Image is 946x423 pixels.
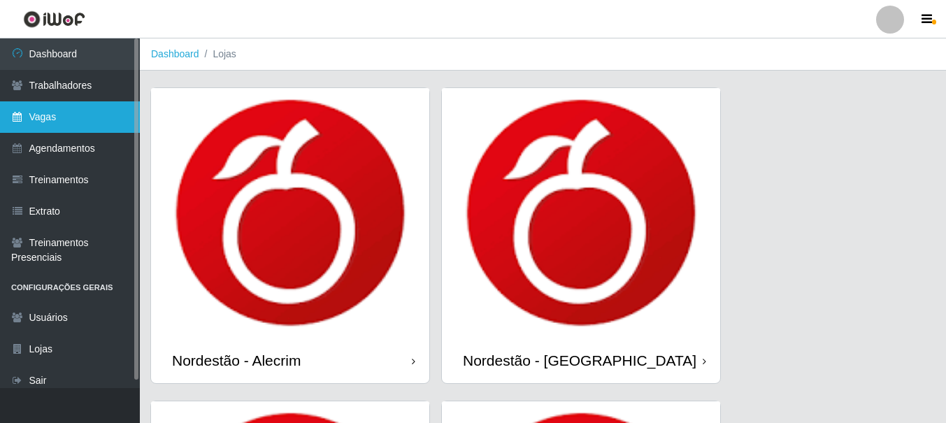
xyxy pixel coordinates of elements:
a: Nordestão - Alecrim [151,88,429,383]
nav: breadcrumb [140,38,946,71]
img: CoreUI Logo [23,10,85,28]
div: Nordestão - [GEOGRAPHIC_DATA] [463,352,696,369]
img: cardImg [151,88,429,338]
img: cardImg [442,88,720,338]
li: Lojas [199,47,236,62]
a: Dashboard [151,48,199,59]
div: Nordestão - Alecrim [172,352,301,369]
a: Nordestão - [GEOGRAPHIC_DATA] [442,88,720,383]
